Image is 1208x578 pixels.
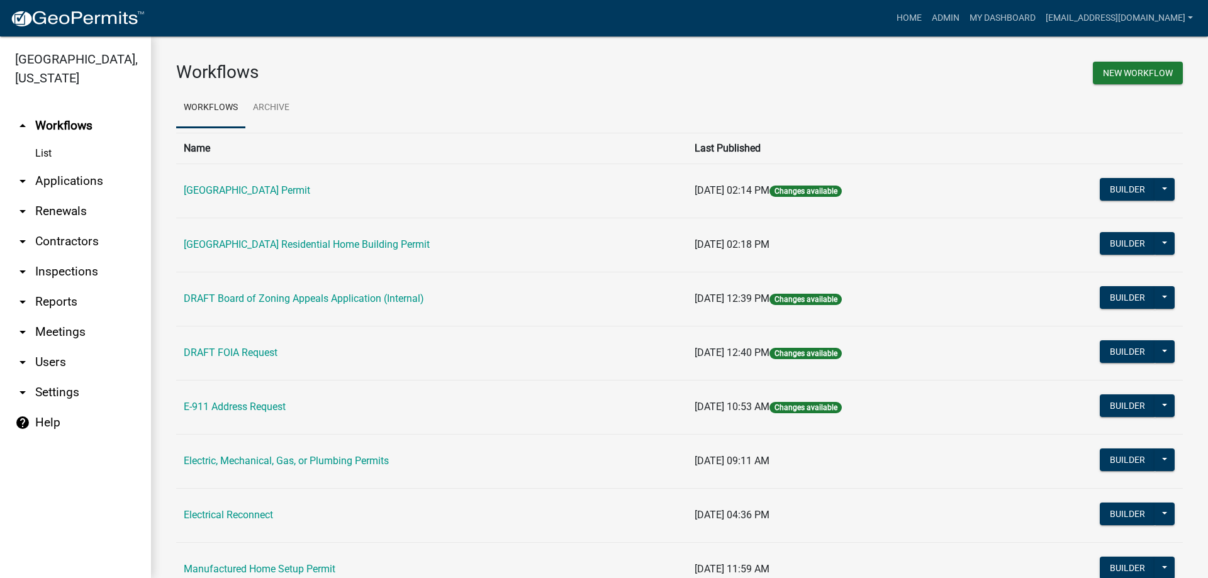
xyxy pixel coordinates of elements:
a: Electric, Mechanical, Gas, or Plumbing Permits [184,455,389,467]
i: arrow_drop_down [15,294,30,309]
span: [DATE] 11:59 AM [695,563,769,575]
span: [DATE] 02:14 PM [695,184,769,196]
span: Changes available [769,348,841,359]
button: Builder [1100,448,1155,471]
i: help [15,415,30,430]
button: New Workflow [1093,62,1183,84]
i: arrow_drop_down [15,385,30,400]
h3: Workflows [176,62,670,83]
a: Manufactured Home Setup Permit [184,563,335,575]
a: Home [892,6,927,30]
button: Builder [1100,178,1155,201]
span: [DATE] 10:53 AM [695,401,769,413]
span: [DATE] 09:11 AM [695,455,769,467]
a: [GEOGRAPHIC_DATA] Permit [184,184,310,196]
i: arrow_drop_down [15,325,30,340]
button: Builder [1100,503,1155,525]
i: arrow_drop_up [15,118,30,133]
span: [DATE] 04:36 PM [695,509,769,521]
span: [DATE] 12:39 PM [695,292,769,304]
span: Changes available [769,186,841,197]
button: Builder [1100,286,1155,309]
a: E-911 Address Request [184,401,286,413]
th: Name [176,133,687,164]
button: Builder [1100,394,1155,417]
th: Last Published [687,133,1004,164]
a: DRAFT FOIA Request [184,347,277,358]
a: Workflows [176,88,245,128]
i: arrow_drop_down [15,264,30,279]
i: arrow_drop_down [15,234,30,249]
span: Changes available [769,402,841,413]
a: Archive [245,88,297,128]
i: arrow_drop_down [15,355,30,370]
button: Builder [1100,232,1155,255]
i: arrow_drop_down [15,174,30,189]
a: DRAFT Board of Zoning Appeals Application (Internal) [184,292,424,304]
span: [DATE] 02:18 PM [695,238,769,250]
span: [DATE] 12:40 PM [695,347,769,358]
a: [GEOGRAPHIC_DATA] Residential Home Building Permit [184,238,430,250]
a: My Dashboard [965,6,1041,30]
a: Electrical Reconnect [184,509,273,521]
button: Builder [1100,340,1155,363]
a: [EMAIL_ADDRESS][DOMAIN_NAME] [1041,6,1198,30]
a: Admin [927,6,965,30]
i: arrow_drop_down [15,204,30,219]
span: Changes available [769,294,841,305]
